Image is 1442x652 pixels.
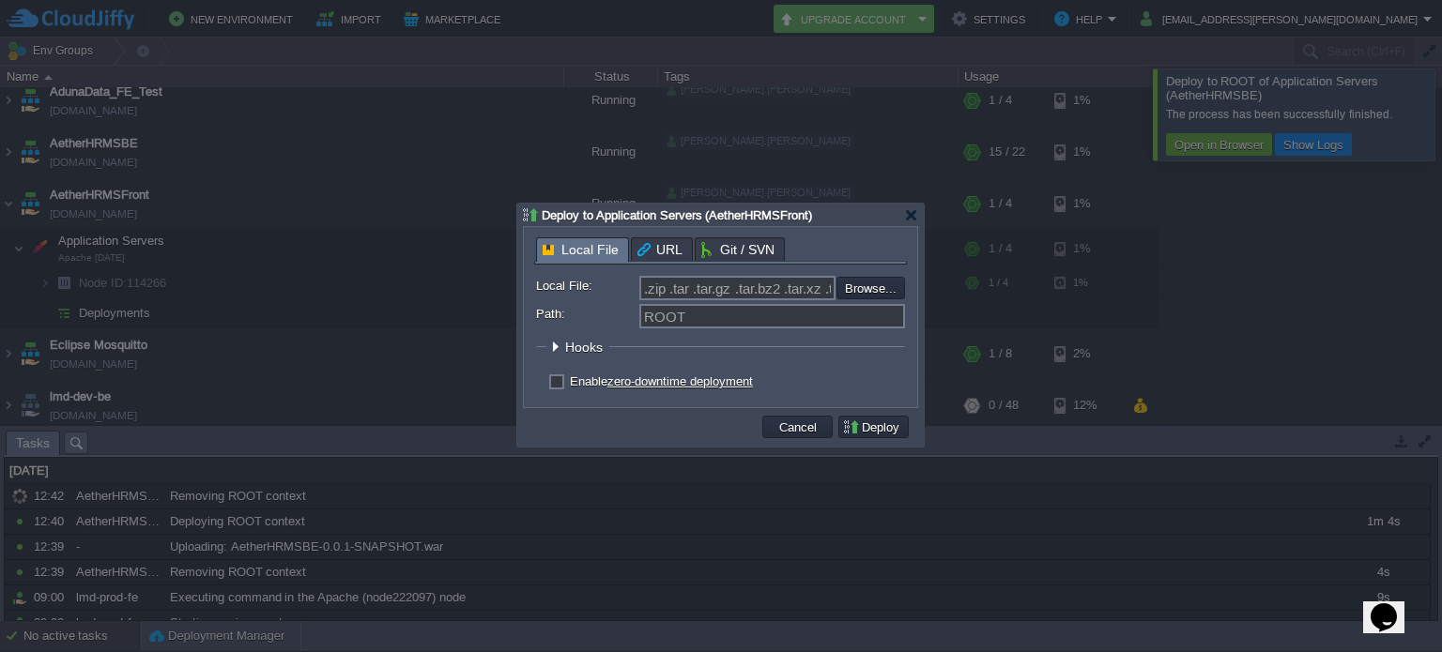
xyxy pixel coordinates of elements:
[607,374,753,388] a: zero-downtime deployment
[570,374,753,388] label: Enable
[565,340,607,355] span: Hooks
[774,418,822,435] button: Cancel
[543,238,619,262] span: Local File
[536,304,637,324] label: Path:
[542,208,812,222] span: Deploy to Application Servers (AetherHRMSFront)
[842,418,905,435] button: Deploy
[701,238,775,261] span: Git / SVN
[637,238,683,261] span: URL
[536,276,637,296] label: Local File:
[1363,577,1423,633] iframe: chat widget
